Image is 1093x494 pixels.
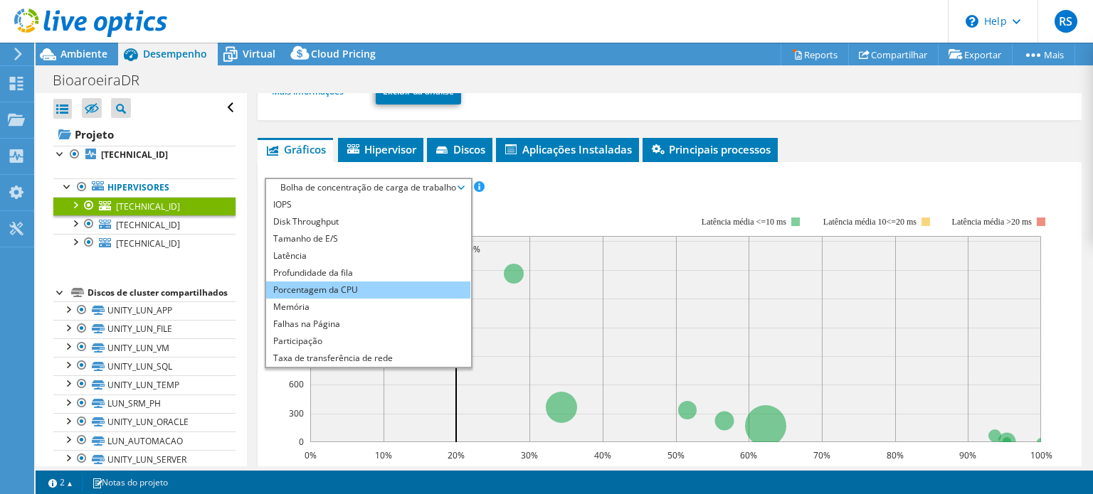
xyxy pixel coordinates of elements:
span: [TECHNICAL_ID] [116,219,180,231]
a: UNITY_LUN_APP [53,301,236,320]
b: [TECHNICAL_ID] [101,149,168,161]
text: 10% [375,449,392,461]
span: [TECHNICAL_ID] [116,237,180,249]
text: 90% [959,449,976,461]
svg: \n [966,15,978,28]
li: Profundidade da fila [266,264,470,281]
text: 0 [299,436,304,448]
span: Cloud Pricing [311,47,376,60]
text: 600 [289,378,304,390]
a: UNITY_LUN_ORACLE [53,413,236,431]
text: Capacidade [645,466,707,481]
span: [TECHNICAL_ID] [116,200,180,213]
a: [TECHNICAL_ID] [53,215,236,234]
a: [TECHNICAL_ID] [53,197,236,215]
li: IOPS [266,196,470,213]
tspan: Latência média <=10 ms [702,217,786,227]
a: UNITY_LUN_SERVER [53,450,236,468]
text: 20% [448,449,465,461]
a: Compartilhar [848,43,939,65]
a: [TECHNICAL_ID] [53,146,236,164]
text: 70% [813,449,830,461]
a: UNITY_LUN_SQL [53,357,236,375]
span: Desempenho [143,47,207,60]
li: Falhas na Página [266,316,470,333]
text: 80% [887,449,904,461]
a: 2 [38,473,83,491]
text: 300 [289,407,304,419]
text: 60% [740,449,757,461]
text: 50% [667,449,685,461]
a: LUN_AUTOMACAO [53,431,236,450]
a: Reports [781,43,849,65]
li: Memória [266,299,470,316]
span: Bolha de concentração de carga de trabalho [273,179,463,196]
li: Taxa de transferência de rede [266,350,470,367]
text: 0% [305,449,317,461]
a: [TECHNICAL_ID] [53,234,236,252]
tspan: Latência média 10<=20 ms [823,217,917,227]
a: Projeto [53,123,236,146]
a: Notas do projeto [82,473,178,491]
text: 40% [594,449,611,461]
a: Mais informações [272,85,354,97]
h1: BioaroeiraDR [46,73,162,88]
li: Porcentagem da CPU [266,281,470,299]
span: Gráficos [265,142,326,156]
span: Virtual [243,47,275,60]
span: Principais processos [650,142,771,156]
a: UNITY_LUN_VM [53,338,236,357]
span: Hipervisor [345,142,416,156]
div: Discos de cluster compartilhados [88,284,236,301]
a: LUN_SRM_PH [53,394,236,413]
span: Discos [434,142,485,156]
text: Latência média >20 ms [952,217,1033,227]
a: Exportar [938,43,1013,65]
a: Mais [1012,43,1075,65]
a: UNITY_LUN_TEMP [53,375,236,394]
text: 30% [521,449,538,461]
a: Hipervisores [53,178,236,197]
li: Latência [266,247,470,264]
span: RS [1055,10,1077,33]
span: Aplicações Instaladas [503,142,632,156]
li: Disk Throughput [266,213,470,230]
a: UNITY_LUN_FILE [53,320,236,338]
span: Ambiente [60,47,107,60]
li: Tamanho de E/S [266,230,470,247]
li: Participação [266,333,470,350]
text: 100% [1030,449,1052,461]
